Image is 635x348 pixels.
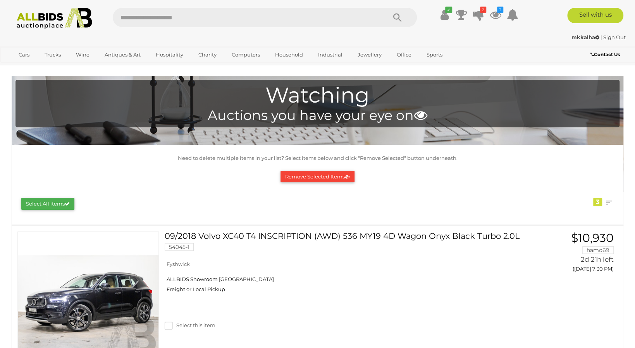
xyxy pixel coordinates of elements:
label: Select this item [165,322,215,329]
a: Industrial [313,48,348,61]
i: 3 [497,7,503,13]
a: Jewellery [353,48,387,61]
a: Household [270,48,308,61]
a: Trucks [40,48,66,61]
a: mkkalha [571,34,601,40]
a: Antiques & Art [100,48,146,61]
a: 3 [490,8,501,22]
i: ✔ [445,7,452,13]
a: Sell with us [567,8,623,23]
strong: mkkalha [571,34,599,40]
button: Search [378,8,417,27]
a: Wine [71,48,95,61]
p: Need to delete multiple items in your list? Select items below and click "Remove Selected" button... [15,154,620,163]
button: Remove Selected Items [281,171,354,183]
div: 3 [593,198,602,206]
h4: Auctions you have your eye on [19,108,616,123]
img: Allbids.com.au [12,8,96,29]
span: | [601,34,602,40]
a: 09/2018 Volvo XC40 T4 INSCRIPTION (AWD) 536 MY19 4D Wagon Onyx Black Turbo 2.0L 54045-1 [170,231,516,257]
i: 2 [480,7,486,13]
b: Contact Us [590,51,620,57]
a: [GEOGRAPHIC_DATA] [14,61,79,74]
a: ✔ [439,8,450,22]
a: Computers [227,48,265,61]
a: Sign Out [603,34,626,40]
a: Cars [14,48,34,61]
a: Sports [422,48,447,61]
a: Contact Us [590,50,621,59]
button: Select All items [21,198,74,210]
a: 2 [473,8,484,22]
h1: Watching [19,84,616,107]
a: Charity [193,48,222,61]
a: Office [392,48,416,61]
a: Hospitality [151,48,188,61]
span: $10,930 [571,231,614,245]
a: $10,930 hamo69 2d 21h left ([DATE] 7:30 PM) [527,231,616,276]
